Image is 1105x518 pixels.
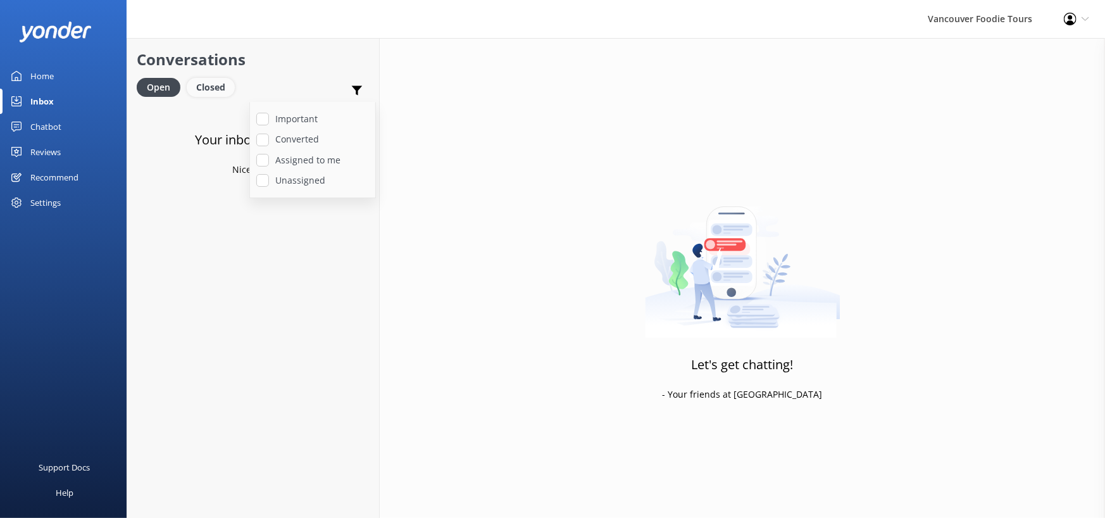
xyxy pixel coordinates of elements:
div: Closed [187,78,235,97]
div: Home [30,63,54,89]
div: Open [137,78,180,97]
h3: Your inbox is empty [196,130,311,150]
a: Open [137,80,187,94]
img: yonder-white-logo.png [19,22,92,42]
div: Recommend [30,165,78,190]
div: Support Docs [39,455,91,480]
div: Help [56,480,73,505]
label: Assigned to me [256,153,369,167]
p: - Your friends at [GEOGRAPHIC_DATA] [663,388,823,401]
label: Converted [256,132,369,146]
div: Inbox [30,89,54,114]
p: Nice work [232,163,274,177]
a: Closed [187,80,241,94]
div: Chatbot [30,114,61,139]
div: Settings [30,190,61,215]
label: Unassigned [256,174,369,187]
div: Reviews [30,139,61,165]
img: artwork of a man stealing a conversation from at giant smartphone [645,180,840,338]
h3: Let's get chatting! [692,355,794,375]
label: Important [256,112,369,126]
h2: Conversations [137,47,370,72]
